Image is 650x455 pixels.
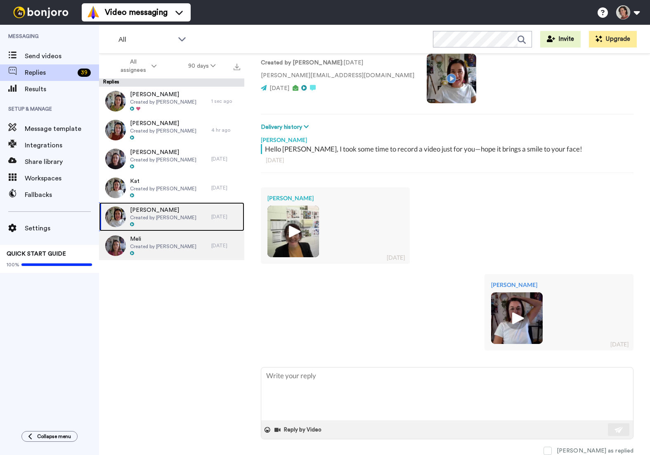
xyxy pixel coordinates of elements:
[211,213,240,220] div: [DATE]
[99,202,244,231] a: [PERSON_NAME]Created by [PERSON_NAME][DATE]
[130,243,196,250] span: Created by [PERSON_NAME]
[265,144,631,154] div: Hello [PERSON_NAME], I took some time to record a video just for you—hope it brings a smile to yo...
[118,35,174,45] span: All
[105,149,126,169] img: 42440f3f-7ab8-4073-8316-698045901fe5-thumb.jpg
[387,254,405,262] div: [DATE]
[101,55,173,78] button: All assignees
[261,132,633,144] div: [PERSON_NAME]
[105,206,126,227] img: e51ec66a-75f5-4bdf-9fb3-b2215149164a-thumb.jpg
[99,87,244,116] a: [PERSON_NAME]Created by [PERSON_NAME]1 sec ago
[261,60,342,66] strong: Created by [PERSON_NAME]
[261,123,311,132] button: Delivery history
[234,64,240,70] img: export.svg
[540,31,581,47] button: Invite
[269,85,289,91] span: [DATE]
[211,156,240,162] div: [DATE]
[7,251,66,257] span: QUICK START GUIDE
[610,340,629,348] div: [DATE]
[25,84,99,94] span: Results
[105,91,126,111] img: e0a26571-87ff-4a54-ac7d-0867663f1464-thumb.jpg
[211,242,240,249] div: [DATE]
[491,292,543,344] img: c5c670df-8356-4c0c-8be3-13fc288de4a3-thumb.jpg
[211,127,240,133] div: 4 hr ago
[10,7,72,18] img: bj-logo-header-white.svg
[130,128,196,134] span: Created by [PERSON_NAME]
[130,235,196,243] span: Meli
[130,90,196,99] span: [PERSON_NAME]
[25,157,99,167] span: Share library
[7,261,19,268] span: 100%
[25,173,99,183] span: Workspaces
[615,427,624,433] img: send-white.svg
[130,119,196,128] span: [PERSON_NAME]
[25,124,99,134] span: Message template
[261,59,414,67] p: : [DATE]
[105,7,168,18] span: Video messaging
[87,6,100,19] img: vm-color.svg
[211,98,240,104] div: 1 sec ago
[25,190,99,200] span: Fallbacks
[231,60,243,72] button: Export all results that match these filters now.
[589,31,637,47] button: Upgrade
[267,206,319,257] img: 1766fff6-f42b-4c96-a007-9d206f0d194c-thumb.jpg
[130,206,196,214] span: [PERSON_NAME]
[105,235,126,256] img: b229309e-9884-4726-8752-e48f42999322-thumb.jpg
[491,281,627,289] div: [PERSON_NAME]
[99,116,244,145] a: [PERSON_NAME]Created by [PERSON_NAME]4 hr ago
[116,58,150,74] span: All assignees
[105,120,126,140] img: 3481b16b-d7bc-47dd-a8da-493ab62b21e8-thumb.jpg
[506,307,528,329] img: ic_play_thick.png
[99,231,244,260] a: MeliCreated by [PERSON_NAME][DATE]
[261,71,414,80] p: [PERSON_NAME][EMAIL_ADDRESS][DOMAIN_NAME]
[173,59,232,73] button: 90 days
[274,424,324,436] button: Reply by Video
[99,78,244,87] div: Replies
[25,140,99,150] span: Integrations
[130,148,196,156] span: [PERSON_NAME]
[211,185,240,191] div: [DATE]
[37,433,71,440] span: Collapse menu
[282,220,305,243] img: ic_play_thick.png
[25,51,99,61] span: Send videos
[557,447,633,455] div: [PERSON_NAME] as replied
[130,177,196,185] span: Kat
[25,68,74,78] span: Replies
[78,69,91,77] div: 39
[267,194,403,202] div: [PERSON_NAME]
[130,156,196,163] span: Created by [PERSON_NAME]
[25,223,99,233] span: Settings
[130,99,196,105] span: Created by [PERSON_NAME]
[130,185,196,192] span: Created by [PERSON_NAME]
[105,178,126,198] img: b7e39fa9-a765-48d1-b391-af058867b585-thumb.jpg
[99,145,244,173] a: [PERSON_NAME]Created by [PERSON_NAME][DATE]
[130,214,196,221] span: Created by [PERSON_NAME]
[99,173,244,202] a: KatCreated by [PERSON_NAME][DATE]
[21,431,78,442] button: Collapse menu
[266,156,629,164] div: [DATE]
